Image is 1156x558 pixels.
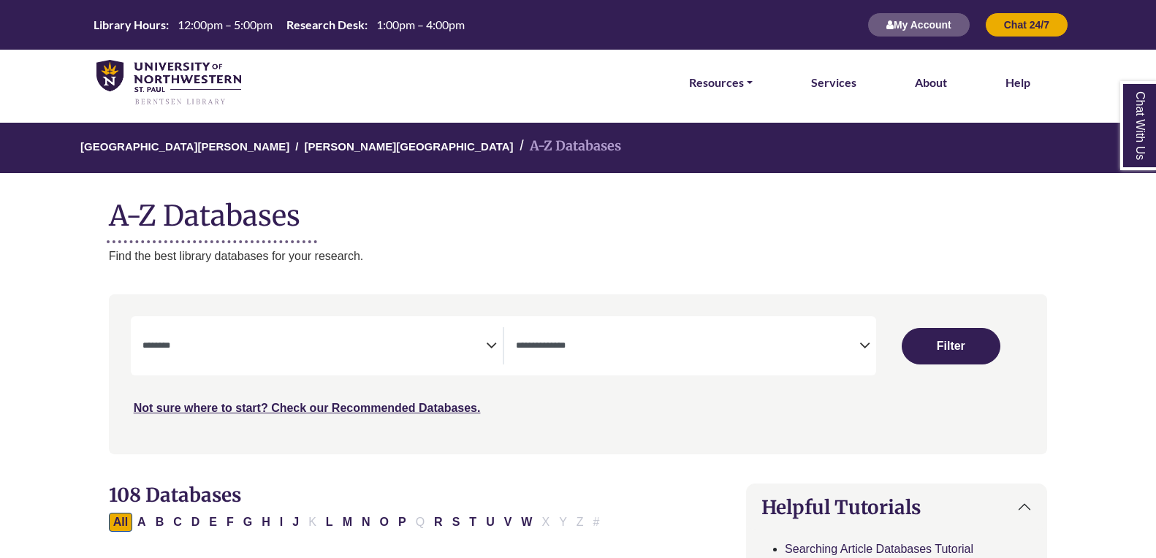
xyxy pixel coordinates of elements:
[109,294,1048,454] nav: Search filters
[747,484,1046,530] button: Helpful Tutorials
[88,17,170,32] th: Library Hours:
[257,513,275,532] button: Filter Results H
[322,513,338,532] button: Filter Results L
[338,513,357,532] button: Filter Results M
[275,513,287,532] button: Filter Results I
[151,513,169,532] button: Filter Results B
[88,17,471,31] table: Hours Today
[985,12,1068,37] button: Chat 24/7
[222,513,238,532] button: Filter Results F
[288,513,303,532] button: Filter Results J
[109,123,1048,173] nav: breadcrumb
[482,513,499,532] button: Filter Results U
[187,513,205,532] button: Filter Results D
[109,247,1048,266] p: Find the best library databases for your research.
[357,513,375,532] button: Filter Results N
[134,402,481,414] a: Not sure where to start? Check our Recommended Databases.
[867,12,970,37] button: My Account
[516,341,859,353] textarea: Search
[867,18,970,31] a: My Account
[88,17,471,34] a: Hours Today
[785,543,973,555] a: Searching Article Databases Tutorial
[109,513,132,532] button: All
[465,513,481,532] button: Filter Results T
[500,513,517,532] button: Filter Results V
[430,513,447,532] button: Filter Results R
[169,513,186,532] button: Filter Results C
[304,138,513,153] a: [PERSON_NAME][GEOGRAPHIC_DATA]
[109,515,606,527] div: Alpha-list to filter by first letter of database name
[142,341,486,353] textarea: Search
[902,328,1000,364] button: Submit for Search Results
[915,73,947,92] a: About
[811,73,856,92] a: Services
[96,60,241,106] img: library_home
[109,483,241,507] span: 108 Databases
[985,18,1068,31] a: Chat 24/7
[80,138,289,153] a: [GEOGRAPHIC_DATA][PERSON_NAME]
[205,513,221,532] button: Filter Results E
[376,513,393,532] button: Filter Results O
[178,18,273,31] span: 12:00pm – 5:00pm
[281,17,368,32] th: Research Desk:
[514,136,621,157] li: A-Z Databases
[133,513,151,532] button: Filter Results A
[689,73,753,92] a: Resources
[239,513,256,532] button: Filter Results G
[109,188,1048,232] h1: A-Z Databases
[1005,73,1030,92] a: Help
[517,513,536,532] button: Filter Results W
[394,513,411,532] button: Filter Results P
[376,18,465,31] span: 1:00pm – 4:00pm
[448,513,465,532] button: Filter Results S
